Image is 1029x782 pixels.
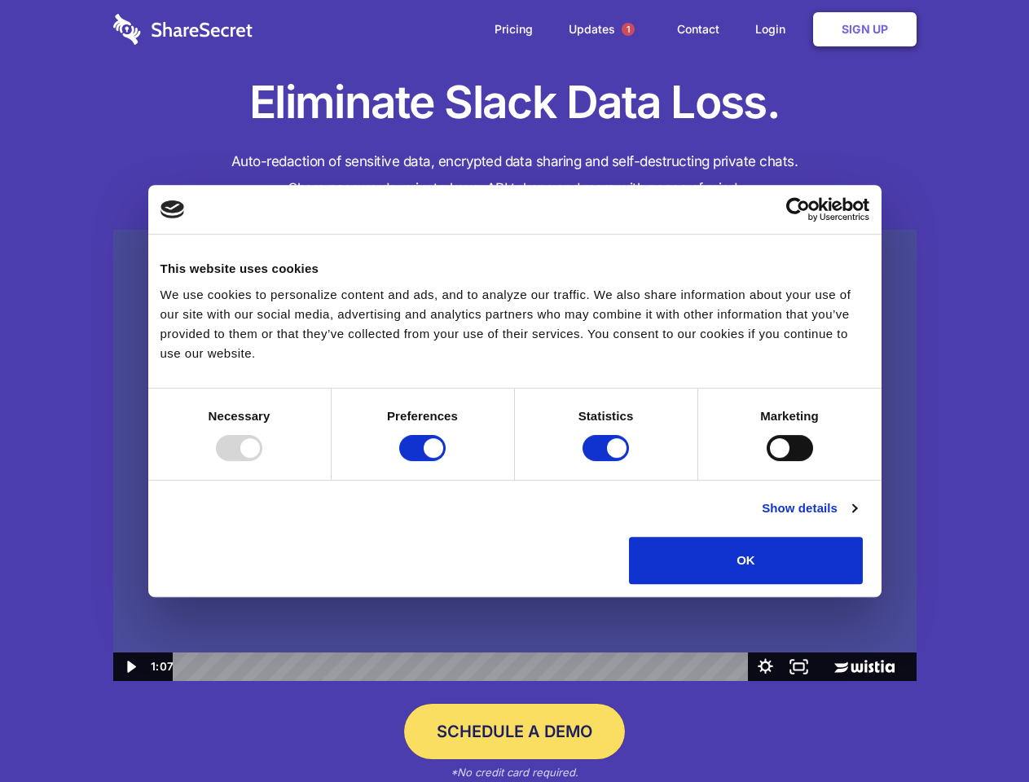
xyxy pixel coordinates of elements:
div: This website uses cookies [161,259,869,279]
strong: Statistics [578,409,634,423]
button: Fullscreen [782,652,816,681]
img: Sharesecret [113,230,917,682]
strong: Preferences [387,409,458,423]
button: Play Video [113,652,147,681]
div: We use cookies to personalize content and ads, and to analyze our traffic. We also share informat... [161,285,869,363]
a: Usercentrics Cookiebot - opens in a new window [727,197,869,222]
a: Wistia Logo -- Learn More [816,652,916,681]
h4: Auto-redaction of sensitive data, encrypted data sharing and self-destructing private chats. Shar... [113,148,917,202]
a: Login [739,4,810,55]
a: Show details [762,499,856,518]
h1: Eliminate Slack Data Loss. [113,73,917,132]
button: Show settings menu [749,652,782,681]
a: Pricing [478,4,549,55]
em: *No credit card required. [451,766,578,779]
div: Playbar [186,652,741,681]
a: Schedule a Demo [404,704,625,759]
a: Contact [661,4,736,55]
a: Sign Up [813,12,917,46]
img: logo-wordmark-white-trans-d4663122ce5f474addd5e946df7df03e33cb6a1c49d2221995e7729f52c070b2.svg [113,14,253,45]
img: logo [161,200,185,218]
strong: Necessary [209,409,270,423]
strong: Marketing [760,409,819,423]
span: 1 [622,23,635,36]
button: OK [629,537,863,584]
